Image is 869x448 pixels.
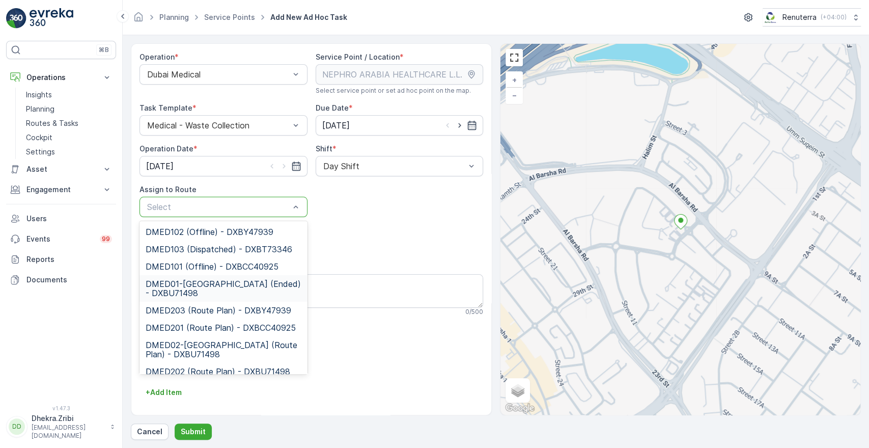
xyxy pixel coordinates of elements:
[204,13,255,21] a: Service Points
[316,87,471,95] span: Select service point or set ad hoc point on the map.
[26,147,55,157] p: Settings
[26,164,96,174] p: Asset
[512,75,517,84] span: +
[146,306,291,315] span: DMED203 (Route Plan) - DXBY47939
[139,332,483,348] h2: Task Template Configuration
[139,413,483,425] h3: Step 2: Before Picture
[6,8,26,29] img: logo
[316,103,349,112] label: Due Date
[137,427,162,437] p: Cancel
[26,104,54,114] p: Planning
[6,229,116,249] a: Events99
[782,12,817,22] p: Renuterra
[507,72,522,88] a: Zoom In
[26,254,112,265] p: Reports
[26,234,94,244] p: Events
[139,384,188,401] button: +Add Item
[133,15,144,24] a: Homepage
[146,279,301,298] span: DMED01-[GEOGRAPHIC_DATA] (Ended) - DXBU71498
[26,185,96,195] p: Engagement
[316,144,332,153] label: Shift
[6,270,116,290] a: Documents
[139,156,307,176] input: dd/mm/yyyy
[139,103,192,112] label: Task Template
[763,12,778,23] img: Screenshot_2024-07-26_at_13.33.01.png
[32,413,105,424] p: Dhekra.Zribi
[26,90,52,100] p: Insights
[763,8,861,27] button: Renuterra(+04:00)
[139,52,175,61] label: Operation
[181,427,206,437] p: Submit
[316,64,484,85] input: NEPHRO ARABIA HEALTHCARE L.L.C
[316,115,484,136] input: dd/mm/yyyy
[6,159,116,179] button: Asset
[146,227,273,236] span: DMED102 (Offline) - DXBY47939
[6,179,116,200] button: Engagement
[268,12,349,22] span: Add New Ad Hoc Task
[6,405,116,411] span: v 1.47.3
[316,52,400,61] label: Service Point / Location
[22,145,116,159] a: Settings
[102,235,110,243] p: 99
[139,185,197,194] label: Assign to Route
[9,418,25,435] div: DD
[503,402,537,415] a: Open this area in Google Maps (opens a new window)
[6,67,116,88] button: Operations
[146,323,296,332] span: DMED201 (Route Plan) - DXBCC40925
[146,245,292,254] span: DMED103 (Dispatched) - DXBT73346
[821,13,847,21] p: ( +04:00 )
[6,413,116,440] button: DDDhekra.Zribi[EMAIL_ADDRESS][DOMAIN_NAME]
[30,8,73,29] img: logo_light-DOdMpM7g.png
[22,116,116,130] a: Routes & Tasks
[139,144,193,153] label: Operation Date
[22,88,116,102] a: Insights
[507,50,522,65] a: View Fullscreen
[512,91,517,99] span: −
[26,275,112,285] p: Documents
[159,13,189,21] a: Planning
[32,424,105,440] p: [EMAIL_ADDRESS][DOMAIN_NAME]
[26,133,52,143] p: Cockpit
[507,88,522,103] a: Zoom Out
[26,72,96,83] p: Operations
[6,208,116,229] a: Users
[507,379,529,402] a: Layers
[22,130,116,145] a: Cockpit
[22,102,116,116] a: Planning
[503,402,537,415] img: Google
[99,46,109,54] p: ⌘B
[26,118,78,128] p: Routes & Tasks
[146,340,301,359] span: DMED02-[GEOGRAPHIC_DATA] (Route Plan) - DXBU71498
[146,367,290,376] span: DMED202 (Route Plan) - DXBU71498
[146,387,182,398] p: + Add Item
[139,360,483,372] h3: Step 1: Waste & Bin Type
[26,214,112,224] p: Users
[131,424,169,440] button: Cancel
[147,201,290,213] p: Select
[146,262,278,271] span: DMED101 (Offline) - DXBCC40925
[465,308,483,316] p: 0 / 500
[175,424,212,440] button: Submit
[6,249,116,270] a: Reports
